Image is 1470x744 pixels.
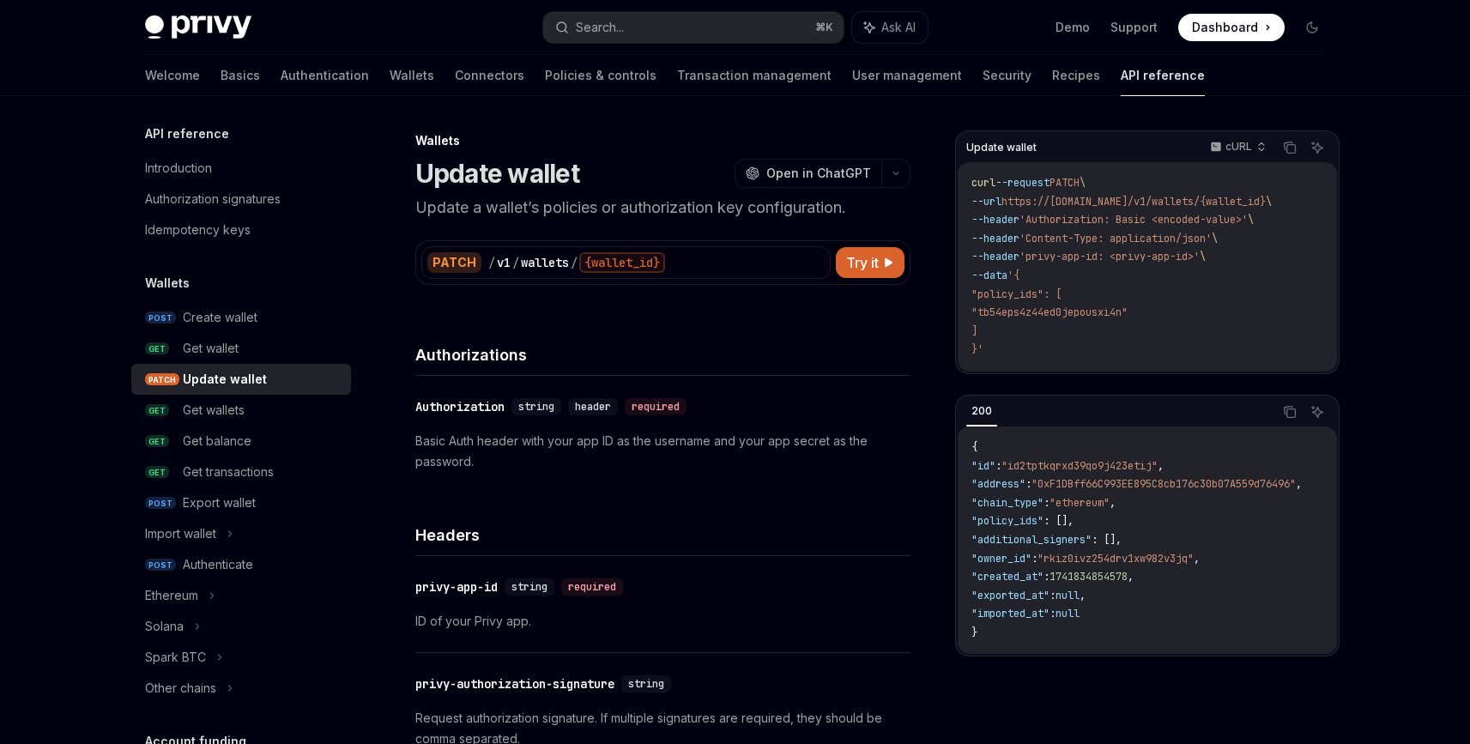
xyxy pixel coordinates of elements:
[1019,250,1200,263] span: 'privy-app-id: <privy-app-id>'
[971,459,995,473] span: "id"
[971,269,1007,282] span: --data
[1212,232,1218,245] span: \
[1110,19,1158,36] a: Support
[971,477,1025,491] span: "address"
[1044,496,1050,510] span: :
[971,589,1050,602] span: "exported_at"
[512,254,519,271] div: /
[1201,133,1273,162] button: cURL
[1192,19,1258,36] span: Dashboard
[1031,477,1296,491] span: "0xF1DBff66C993EE895C8cb176c30b07A559d76496"
[995,459,1001,473] span: :
[511,580,547,594] span: string
[1110,496,1116,510] span: ,
[1266,195,1272,209] span: \
[1056,589,1080,602] span: null
[415,523,910,547] h4: Headers
[1128,570,1134,584] span: ,
[145,158,212,178] div: Introduction
[1019,232,1212,245] span: 'Content-Type: application/json'
[543,12,844,43] button: Search...⌘K
[131,549,351,580] a: POSTAuthenticate
[852,12,928,43] button: Ask AI
[1306,136,1328,159] button: Ask AI
[145,404,169,417] span: GET
[1248,213,1254,227] span: \
[131,487,351,518] a: POSTExport wallet
[1001,195,1266,209] span: https://[DOMAIN_NAME]/v1/wallets/{wallet_id}
[497,254,511,271] div: v1
[488,254,495,271] div: /
[131,426,351,457] a: GETGet balance
[983,55,1031,96] a: Security
[1279,136,1301,159] button: Copy the contents from the code block
[1080,589,1086,602] span: ,
[966,141,1037,154] span: Update wallet
[1080,176,1086,190] span: \
[183,493,256,513] div: Export wallet
[415,398,505,415] div: Authorization
[971,570,1044,584] span: "created_at"
[735,159,881,188] button: Open in ChatGPT
[221,55,260,96] a: Basics
[145,466,169,479] span: GET
[131,184,351,215] a: Authorization signatures
[131,215,351,245] a: Idempotency keys
[183,400,245,420] div: Get wallets
[415,343,910,366] h4: Authorizations
[1050,607,1056,620] span: :
[145,373,179,386] span: PATCH
[131,395,351,426] a: GETGet wallets
[1044,570,1050,584] span: :
[145,189,281,209] div: Authorization signatures
[1306,401,1328,423] button: Ask AI
[971,287,1062,301] span: "policy_ids": [
[183,554,253,575] div: Authenticate
[415,578,498,596] div: privy-app-id
[545,55,656,96] a: Policies & controls
[1050,176,1080,190] span: PATCH
[881,19,916,36] span: Ask AI
[183,369,267,390] div: Update wallet
[971,305,1128,319] span: "tb54eps4z44ed0jepousxi4n"
[971,607,1050,620] span: "imported_at"
[415,158,579,189] h1: Update wallet
[1031,552,1037,566] span: :
[183,307,257,328] div: Create wallet
[576,17,624,38] div: Search...
[766,165,871,182] span: Open in ChatGPT
[971,533,1092,547] span: "additional_signers"
[415,196,910,220] p: Update a wallet’s policies or authorization key configuration.
[1019,213,1248,227] span: 'Authorization: Basic <encoded-value>'
[571,254,578,271] div: /
[145,273,190,293] h5: Wallets
[183,462,274,482] div: Get transactions
[1194,552,1200,566] span: ,
[1001,459,1158,473] span: "id2tptkqrxd39qo9j423etij"
[145,497,176,510] span: POST
[145,559,176,572] span: POST
[145,124,229,144] h5: API reference
[995,176,1050,190] span: --request
[1200,250,1206,263] span: \
[971,195,1001,209] span: --url
[1050,496,1110,510] span: "ethereum"
[415,675,614,693] div: privy-authorization-signature
[183,431,251,451] div: Get balance
[971,552,1031,566] span: "owner_id"
[390,55,434,96] a: Wallets
[145,585,198,606] div: Ethereum
[1121,55,1205,96] a: API reference
[131,364,351,395] a: PATCHUpdate wallet
[971,342,983,356] span: }'
[575,400,611,414] span: header
[131,302,351,333] a: POSTCreate wallet
[145,220,251,240] div: Idempotency keys
[561,578,623,596] div: required
[1050,570,1128,584] span: 1741834854578
[145,55,200,96] a: Welcome
[1279,401,1301,423] button: Copy the contents from the code block
[1007,269,1019,282] span: '{
[836,247,904,278] button: Try it
[625,398,687,415] div: required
